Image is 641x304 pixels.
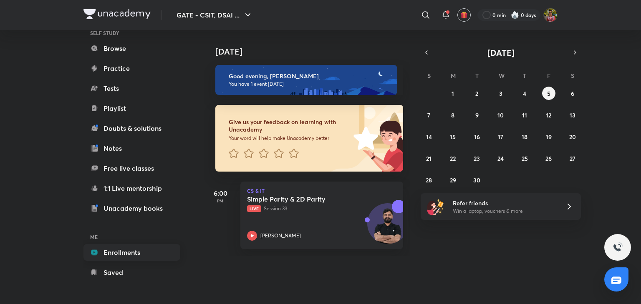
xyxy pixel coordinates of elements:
[432,47,569,58] button: [DATE]
[470,173,484,187] button: September 30, 2025
[494,130,507,143] button: September 17, 2025
[446,152,459,165] button: September 22, 2025
[422,108,436,122] button: September 7, 2025
[494,152,507,165] button: September 24, 2025
[518,152,531,165] button: September 25, 2025
[570,154,575,162] abbr: September 27, 2025
[542,130,555,143] button: September 19, 2025
[475,90,478,97] abbr: September 2, 2025
[566,87,579,100] button: September 6, 2025
[83,200,180,217] a: Unacademy books
[451,111,454,119] abbr: September 8, 2025
[570,111,575,119] abbr: September 13, 2025
[422,152,436,165] button: September 21, 2025
[497,154,504,162] abbr: September 24, 2025
[522,133,527,141] abbr: September 18, 2025
[446,108,459,122] button: September 8, 2025
[522,154,528,162] abbr: September 25, 2025
[83,26,180,40] h6: SELF STUDY
[571,72,574,80] abbr: Saturday
[470,87,484,100] button: September 2, 2025
[566,130,579,143] button: September 20, 2025
[542,152,555,165] button: September 26, 2025
[569,133,576,141] abbr: September 20, 2025
[545,154,552,162] abbr: September 26, 2025
[446,130,459,143] button: September 15, 2025
[547,72,550,80] abbr: Friday
[83,80,180,97] a: Tests
[83,100,180,117] a: Playlist
[571,90,574,97] abbr: September 6, 2025
[368,208,408,248] img: Avatar
[470,152,484,165] button: September 23, 2025
[247,195,351,203] h5: Simple Parity & 2D Parity
[499,90,502,97] abbr: September 3, 2025
[83,120,180,137] a: Doubts & solutions
[83,180,180,197] a: 1:1 Live mentorship
[426,154,432,162] abbr: September 21, 2025
[229,118,351,133] h6: Give us your feedback on learning with Unacademy
[498,133,503,141] abbr: September 17, 2025
[474,154,480,162] abbr: September 23, 2025
[475,72,479,80] abbr: Tuesday
[518,108,531,122] button: September 11, 2025
[446,173,459,187] button: September 29, 2025
[229,72,390,80] h6: Good evening, [PERSON_NAME]
[494,108,507,122] button: September 10, 2025
[247,205,378,212] p: Session 33
[470,108,484,122] button: September 9, 2025
[460,11,468,19] img: avatar
[542,108,555,122] button: September 12, 2025
[451,72,456,80] abbr: Monday
[518,130,531,143] button: September 18, 2025
[422,173,436,187] button: September 28, 2025
[204,198,237,203] p: PM
[487,47,515,58] span: [DATE]
[547,90,550,97] abbr: September 5, 2025
[494,87,507,100] button: September 3, 2025
[260,232,301,239] p: [PERSON_NAME]
[523,90,526,97] abbr: September 4, 2025
[475,111,479,119] abbr: September 9, 2025
[457,8,471,22] button: avatar
[83,60,180,77] a: Practice
[83,40,180,57] a: Browse
[450,176,456,184] abbr: September 29, 2025
[613,242,623,252] img: ttu
[566,152,579,165] button: September 27, 2025
[426,133,432,141] abbr: September 14, 2025
[522,111,527,119] abbr: September 11, 2025
[511,11,519,19] img: streak
[229,135,351,142] p: Your word will help make Unacademy better
[473,176,480,184] abbr: September 30, 2025
[247,205,261,212] span: Live
[247,188,396,193] p: CS & IT
[470,130,484,143] button: September 16, 2025
[83,140,180,157] a: Notes
[474,133,480,141] abbr: September 16, 2025
[83,230,180,244] h6: ME
[542,87,555,100] button: September 5, 2025
[452,90,454,97] abbr: September 1, 2025
[229,81,390,87] p: You have 1 event [DATE]
[204,188,237,198] h5: 6:00
[215,47,411,57] h4: [DATE]
[497,111,504,119] abbr: September 10, 2025
[422,130,436,143] button: September 14, 2025
[546,133,552,141] abbr: September 19, 2025
[450,154,456,162] abbr: September 22, 2025
[566,108,579,122] button: September 13, 2025
[453,199,555,207] h6: Refer friends
[172,7,258,23] button: GATE - CSIT, DSAI ...
[83,9,151,19] img: Company Logo
[83,9,151,21] a: Company Logo
[83,264,180,281] a: Saved
[543,8,558,22] img: Shubhashis Bhattacharjee
[446,87,459,100] button: September 1, 2025
[518,87,531,100] button: September 4, 2025
[427,111,430,119] abbr: September 7, 2025
[427,198,444,215] img: referral
[499,72,505,80] abbr: Wednesday
[427,72,431,80] abbr: Sunday
[426,176,432,184] abbr: September 28, 2025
